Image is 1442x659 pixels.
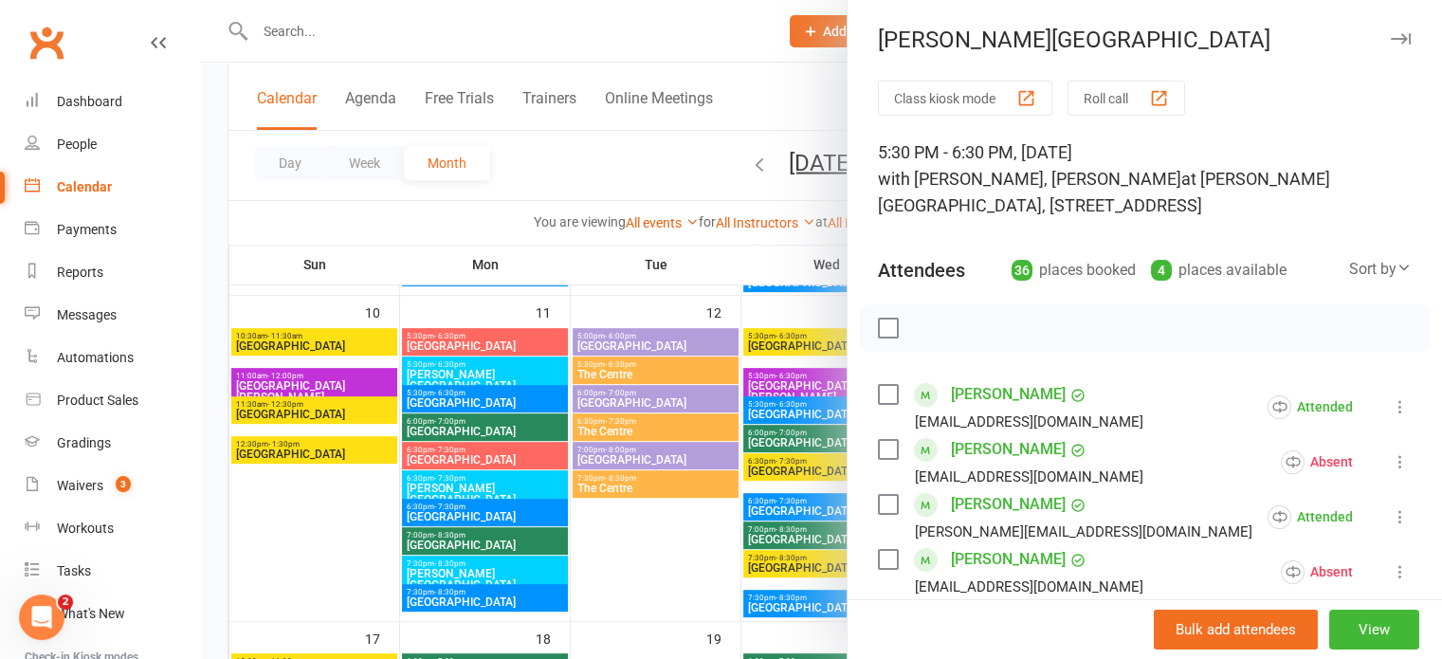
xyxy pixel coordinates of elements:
[57,350,134,365] div: Automations
[25,294,200,337] a: Messages
[116,476,131,492] span: 3
[58,595,73,610] span: 2
[57,521,114,536] div: Workouts
[57,606,125,621] div: What's New
[25,507,200,550] a: Workouts
[915,575,1143,599] div: [EMAIL_ADDRESS][DOMAIN_NAME]
[57,265,103,280] div: Reports
[951,489,1066,520] a: [PERSON_NAME]
[878,139,1412,219] div: 5:30 PM - 6:30 PM, [DATE]
[25,166,200,209] a: Calendar
[25,81,200,123] a: Dashboard
[1151,257,1287,284] div: places available
[878,257,965,284] div: Attendees
[57,563,91,578] div: Tasks
[951,379,1066,410] a: [PERSON_NAME]
[23,19,70,66] a: Clubworx
[951,544,1066,575] a: [PERSON_NAME]
[57,137,97,152] div: People
[848,27,1442,53] div: [PERSON_NAME][GEOGRAPHIC_DATA]
[1151,260,1172,281] div: 4
[57,222,117,237] div: Payments
[57,478,103,493] div: Waivers
[19,595,64,640] iframe: Intercom live chat
[1268,395,1353,419] div: Attended
[25,379,200,422] a: Product Sales
[25,593,200,635] a: What's New
[57,435,111,450] div: Gradings
[1068,81,1185,116] button: Roll call
[57,179,112,194] div: Calendar
[25,251,200,294] a: Reports
[915,410,1143,434] div: [EMAIL_ADDRESS][DOMAIN_NAME]
[1268,505,1353,529] div: Attended
[915,520,1252,544] div: [PERSON_NAME][EMAIL_ADDRESS][DOMAIN_NAME]
[1012,257,1136,284] div: places booked
[25,337,200,379] a: Automations
[878,81,1052,116] button: Class kiosk mode
[1349,257,1412,282] div: Sort by
[951,434,1066,465] a: [PERSON_NAME]
[25,209,200,251] a: Payments
[878,169,1181,189] span: with [PERSON_NAME], [PERSON_NAME]
[1154,610,1318,650] button: Bulk add attendees
[1329,610,1419,650] button: View
[57,307,117,322] div: Messages
[57,94,122,109] div: Dashboard
[915,465,1143,489] div: [EMAIL_ADDRESS][DOMAIN_NAME]
[1281,560,1353,584] div: Absent
[1281,450,1353,474] div: Absent
[25,422,200,465] a: Gradings
[25,550,200,593] a: Tasks
[1012,260,1032,281] div: 36
[25,123,200,166] a: People
[25,465,200,507] a: Waivers 3
[57,393,138,408] div: Product Sales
